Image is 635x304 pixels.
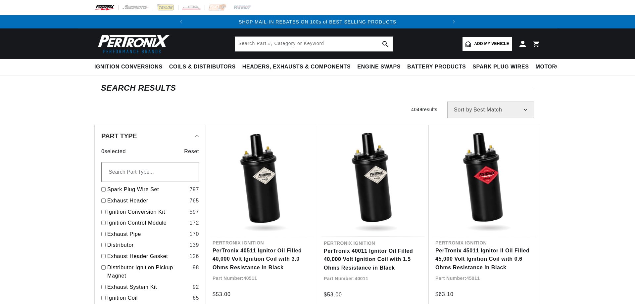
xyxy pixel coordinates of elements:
div: 797 [189,185,199,194]
a: Spark Plug Wire Set [107,185,187,194]
span: 0 selected [101,147,126,156]
input: Search Part Type... [101,162,199,182]
a: PerTronix 40511 Ignitor Oil Filled 40,000 Volt Ignition Coil with 3.0 Ohms Resistance in Black [213,246,311,272]
span: Headers, Exhausts & Components [242,64,351,70]
span: Sort by [454,107,472,112]
span: Spark Plug Wires [472,64,529,70]
div: 126 [189,252,199,261]
summary: Ignition Conversions [94,59,166,75]
span: Add my vehicle [474,41,509,47]
summary: Battery Products [404,59,469,75]
div: 65 [193,294,199,302]
a: Distributor Ignition Pickup Magnet [107,263,190,280]
div: SEARCH RESULTS [101,85,534,91]
a: Add my vehicle [463,37,512,51]
summary: Spark Plug Wires [469,59,532,75]
input: Search Part #, Category or Keyword [235,37,393,51]
a: Exhaust System Kit [107,283,190,291]
span: Reset [184,147,199,156]
select: Sort by [447,102,534,118]
div: 139 [189,241,199,249]
a: Exhaust Pipe [107,230,187,239]
button: Translation missing: en.sections.announcements.next_announcement [447,15,461,28]
div: 765 [189,196,199,205]
a: Exhaust Header Gasket [107,252,187,261]
div: 597 [189,208,199,216]
div: 92 [193,283,199,291]
span: Battery Products [407,64,466,70]
a: Ignition Coil [107,294,190,302]
summary: Headers, Exhausts & Components [239,59,354,75]
span: Part Type [101,133,137,139]
a: PerTronix 40011 Ignitor Oil Filled 40,000 Volt Ignition Coil with 1.5 Ohms Resistance in Black [324,247,422,272]
span: 4049 results [411,107,437,112]
summary: Motorcycle [532,59,578,75]
div: 1 of 2 [188,18,448,25]
img: Pertronix [94,32,171,55]
a: PerTronix 45011 Ignitor II Oil Filled 45,000 Volt Ignition Coil with 0.6 Ohms Resistance in Black [435,246,533,272]
slideshow-component: Translation missing: en.sections.announcements.announcement_bar [78,15,557,28]
summary: Engine Swaps [354,59,404,75]
button: search button [378,37,393,51]
div: 172 [189,219,199,227]
a: SHOP MAIL-IN REBATES ON 100s of BEST SELLING PRODUCTS [239,19,396,24]
button: Translation missing: en.sections.announcements.previous_announcement [174,15,188,28]
span: Engine Swaps [357,64,401,70]
span: Motorcycle [536,64,575,70]
span: Coils & Distributors [169,64,236,70]
summary: Coils & Distributors [166,59,239,75]
div: 98 [193,263,199,272]
a: Exhaust Header [107,196,187,205]
span: Ignition Conversions [94,64,163,70]
div: Announcement [188,18,448,25]
div: 170 [189,230,199,239]
a: Ignition Conversion Kit [107,208,187,216]
a: Ignition Control Module [107,219,187,227]
a: Distributor [107,241,187,249]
